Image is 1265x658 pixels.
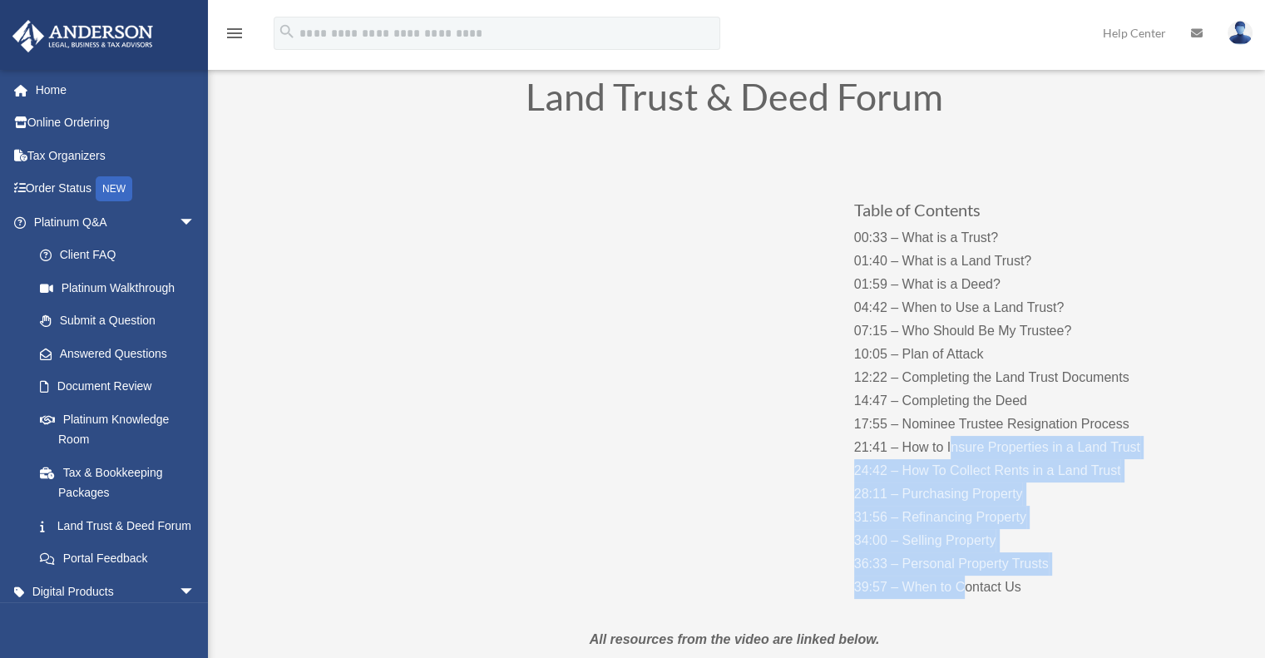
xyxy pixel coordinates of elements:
[23,271,220,304] a: Platinum Walkthrough
[12,205,220,239] a: Platinum Q&Aarrow_drop_down
[12,73,220,106] a: Home
[225,23,245,43] i: menu
[7,20,158,52] img: Anderson Advisors Platinum Portal
[23,542,220,576] a: Portal Feedback
[590,632,880,646] em: All resources from the video are linked below.
[12,575,220,608] a: Digital Productsarrow_drop_down
[854,226,1183,599] p: 00:33 – What is a Trust? 01:40 – What is a Land Trust? 01:59 – What is a Deed? 04:42 – When to Us...
[23,304,220,338] a: Submit a Question
[179,575,212,609] span: arrow_drop_down
[96,176,132,201] div: NEW
[23,337,220,370] a: Answered Questions
[23,509,212,542] a: Land Trust & Deed Forum
[23,456,220,509] a: Tax & Bookkeeping Packages
[23,370,220,403] a: Document Review
[285,78,1183,124] h1: Land Trust & Deed Forum
[12,172,220,206] a: Order StatusNEW
[23,239,220,272] a: Client FAQ
[23,403,220,456] a: Platinum Knowledge Room
[854,201,1183,226] h3: Table of Contents
[278,22,296,41] i: search
[179,205,212,240] span: arrow_drop_down
[12,106,220,140] a: Online Ordering
[1228,21,1253,45] img: User Pic
[225,29,245,43] a: menu
[12,139,220,172] a: Tax Organizers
